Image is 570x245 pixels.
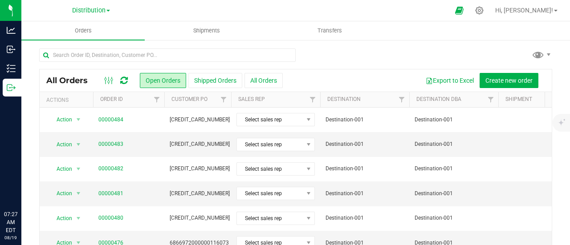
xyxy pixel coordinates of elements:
[395,92,409,107] a: Filter
[495,7,553,14] span: Hi, [PERSON_NAME]!
[73,187,84,200] span: select
[171,96,208,102] a: Customer PO
[326,140,404,149] span: Destination-001
[474,6,485,15] div: Manage settings
[170,116,230,124] span: [CREDIT_CARD_NUMBER]
[49,212,73,225] span: Action
[150,92,164,107] a: Filter
[237,187,303,200] span: Select sales rep
[73,212,84,225] span: select
[100,96,123,102] a: Order ID
[145,21,268,40] a: Shipments
[7,64,16,73] inline-svg: Inventory
[237,163,303,175] span: Select sales rep
[7,45,16,54] inline-svg: Inbound
[181,27,232,35] span: Shipments
[73,163,84,175] span: select
[188,73,242,88] button: Shipped Orders
[4,234,17,241] p: 08/19
[415,140,493,149] span: Destination-001
[63,27,104,35] span: Orders
[485,77,533,84] span: Create new order
[326,214,404,222] span: Destination-001
[237,113,303,126] span: Select sales rep
[46,97,90,103] div: Actions
[49,163,73,175] span: Action
[39,48,296,62] input: Search Order ID, Destination, Customer PO...
[420,73,480,88] button: Export to Excel
[170,140,230,149] span: [CREDIT_CARD_NUMBER]
[505,96,532,102] a: Shipment
[98,165,123,173] a: 00000482
[49,138,73,151] span: Action
[480,73,538,88] button: Create new order
[21,21,145,40] a: Orders
[237,212,303,225] span: Select sales rep
[326,116,404,124] span: Destination-001
[305,92,320,107] a: Filter
[415,116,493,124] span: Destination-001
[216,92,231,107] a: Filter
[326,189,404,198] span: Destination-001
[7,26,16,35] inline-svg: Analytics
[170,214,230,222] span: [CREDIT_CARD_NUMBER]
[49,113,73,126] span: Action
[98,189,123,198] a: 00000481
[98,140,123,149] a: 00000483
[326,165,404,173] span: Destination-001
[46,76,97,85] span: All Orders
[268,21,391,40] a: Transfers
[244,73,283,88] button: All Orders
[98,214,123,222] a: 00000480
[49,187,73,200] span: Action
[449,2,469,19] span: Open Ecommerce Menu
[170,165,230,173] span: [CREDIT_CARD_NUMBER]
[9,174,36,201] iframe: Resource center
[73,138,84,151] span: select
[98,116,123,124] a: 00000484
[4,210,17,234] p: 07:27 AM EDT
[327,96,361,102] a: Destination
[415,189,493,198] span: Destination-001
[7,83,16,92] inline-svg: Outbound
[484,92,498,107] a: Filter
[140,73,186,88] button: Open Orders
[170,189,230,198] span: [CREDIT_CARD_NUMBER]
[73,113,84,126] span: select
[72,7,106,14] span: Distribution
[416,96,461,102] a: Destination DBA
[415,165,493,173] span: Destination-001
[238,96,265,102] a: Sales Rep
[237,138,303,151] span: Select sales rep
[305,27,354,35] span: Transfers
[415,214,493,222] span: Destination-001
